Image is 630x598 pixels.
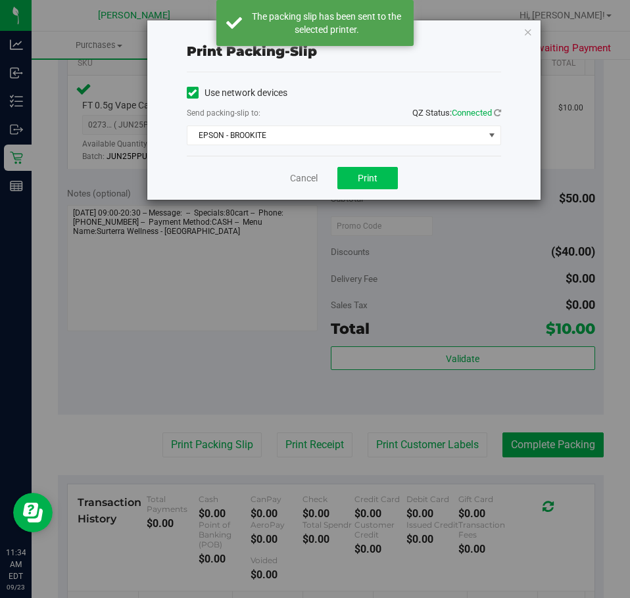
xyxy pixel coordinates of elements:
span: EPSON - BROOKITE [187,126,484,145]
span: Connected [452,108,492,118]
span: Print packing-slip [187,43,317,59]
a: Cancel [290,172,318,185]
button: Print [337,167,398,189]
label: Use network devices [187,86,287,100]
span: Print [358,173,377,183]
span: select [483,126,500,145]
div: The packing slip has been sent to the selected printer. [249,10,404,36]
label: Send packing-slip to: [187,107,260,119]
iframe: Resource center [13,493,53,532]
span: QZ Status: [412,108,501,118]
